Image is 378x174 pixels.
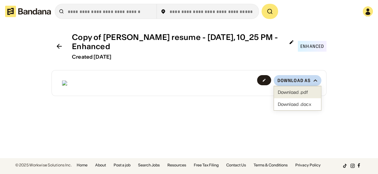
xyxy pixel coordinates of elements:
div: © 2025 Workwise Solutions Inc. [15,163,72,167]
div: Enhanced [298,41,326,52]
div: Download .pdf [278,90,317,94]
img: Bandana logotype [5,6,51,17]
div: Created [DATE] [72,54,298,60]
a: Privacy Policy [295,163,321,167]
a: Resources [167,163,186,167]
a: Contact Us [226,163,246,167]
a: Search Jobs [138,163,160,167]
a: Post a job [114,163,130,167]
a: Home [77,163,87,167]
div: Download as [277,78,311,83]
a: Terms & Conditions [254,163,288,167]
div: Download .docx [278,102,317,106]
a: Free Tax Filing [194,163,219,167]
img: resumePreview [62,81,104,86]
a: About [95,163,106,167]
div: Copy of [PERSON_NAME] resume - [DATE], 10_25 PM - Enhanced [72,33,283,51]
